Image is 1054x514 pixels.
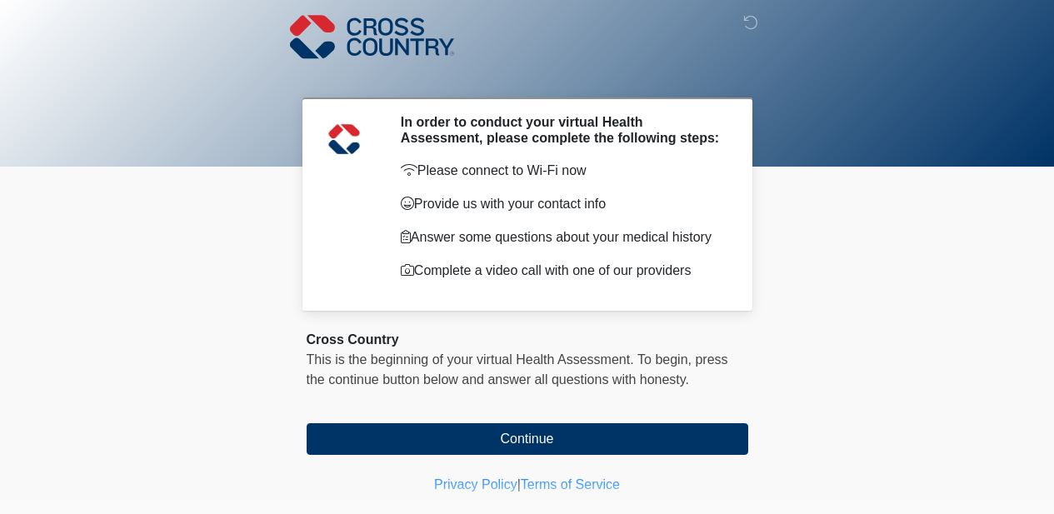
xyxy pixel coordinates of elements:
[294,60,761,91] h1: ‎ ‎ ‎
[434,477,517,492] a: Privacy Policy
[307,352,728,387] span: press the continue button below and answer all questions with honesty.
[290,12,455,61] img: Cross Country Logo
[401,227,723,247] p: Answer some questions about your medical history
[517,477,521,492] a: |
[401,261,723,281] p: Complete a video call with one of our providers
[401,114,723,146] h2: In order to conduct your virtual Health Assessment, please complete the following steps:
[307,352,634,367] span: This is the beginning of your virtual Health Assessment.
[307,330,748,350] div: Cross Country
[307,423,748,455] button: Continue
[637,352,695,367] span: To begin,
[319,114,369,164] img: Agent Avatar
[401,194,723,214] p: Provide us with your contact info
[401,161,723,181] p: Please connect to Wi-Fi now
[521,477,620,492] a: Terms of Service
